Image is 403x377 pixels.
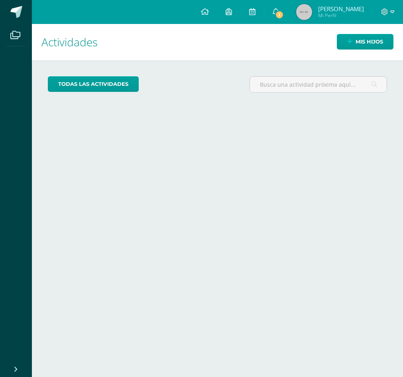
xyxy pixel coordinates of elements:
a: Mis hijos [337,34,393,50]
span: [PERSON_NAME] [318,5,364,13]
span: 1 [275,10,283,19]
h1: Actividades [41,24,393,60]
span: Mi Perfil [318,12,364,19]
span: Mis hijos [356,34,383,49]
a: todas las Actividades [48,76,139,92]
input: Busca una actividad próxima aquí... [250,77,387,92]
img: 45x45 [296,4,312,20]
